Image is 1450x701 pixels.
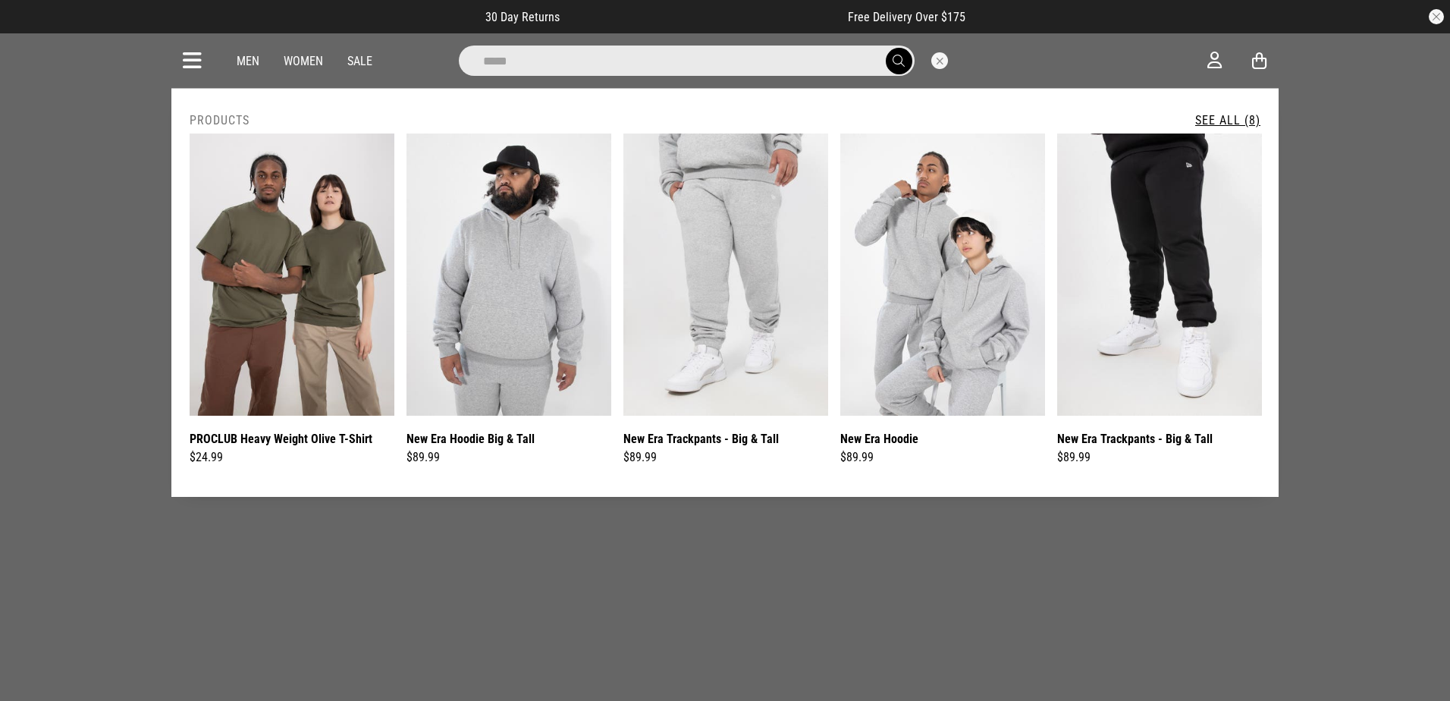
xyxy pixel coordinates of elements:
[237,54,259,68] a: Men
[406,429,535,448] a: New Era Hoodie Big & Tall
[284,54,323,68] a: Women
[848,10,965,24] span: Free Delivery Over $175
[1057,134,1262,416] img: New Era Trackpants - Big & Tall in Black
[840,448,1045,467] div: $89.99
[190,134,394,416] img: Proclub Heavy Weight Olive T-shirt in Green
[190,448,394,467] div: $24.99
[406,134,611,416] img: New Era Hoodie Big & Tall in Grey
[623,448,828,467] div: $89.99
[12,6,58,52] button: Open LiveChat chat widget
[931,52,948,69] button: Close search
[840,134,1045,416] img: New Era Hoodie in Grey
[840,429,918,448] a: New Era Hoodie
[347,54,372,68] a: Sale
[406,448,611,467] div: $89.99
[1057,448,1262,467] div: $89.99
[590,9,818,24] iframe: Customer reviews powered by Trustpilot
[1195,113,1260,127] a: See All (8)
[623,429,779,448] a: New Era Trackpants - Big & Tall
[623,134,828,416] img: New Era Trackpants - Big & Tall in Grey
[1057,429,1213,448] a: New Era Trackpants - Big & Tall
[190,113,250,127] h2: Products
[190,429,372,448] a: PROCLUB Heavy Weight Olive T-Shirt
[485,10,560,24] span: 30 Day Returns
